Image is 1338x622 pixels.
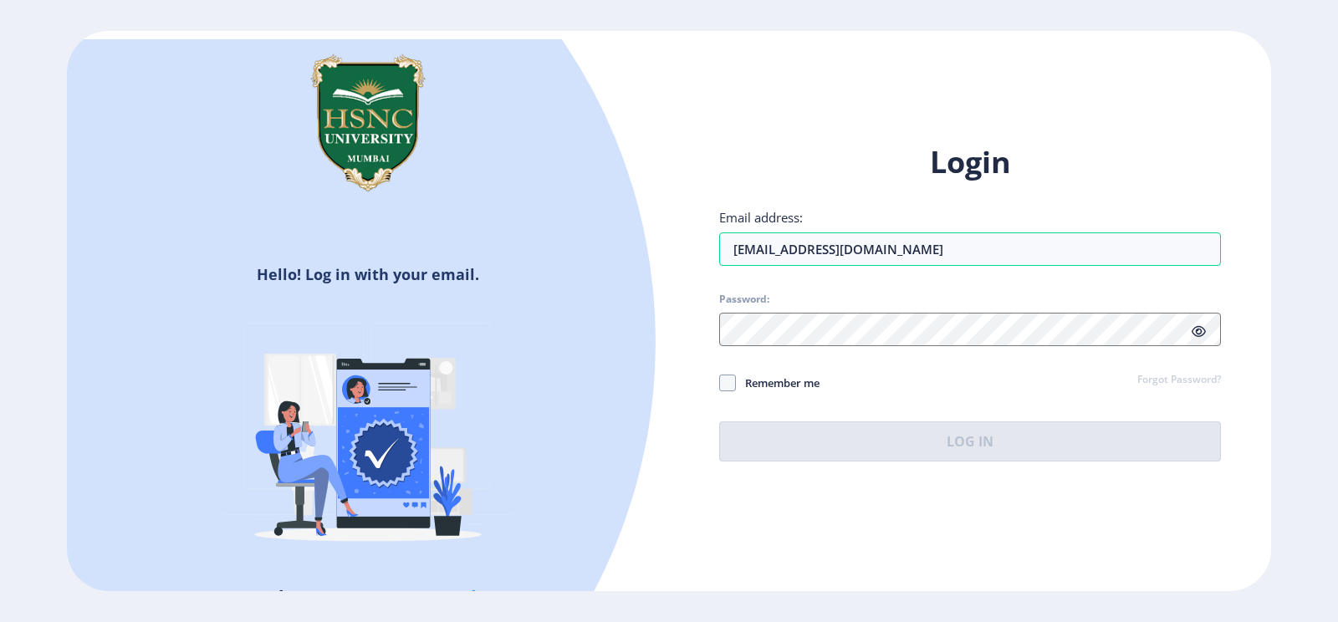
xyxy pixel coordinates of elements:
a: Forgot Password? [1137,373,1221,388]
img: Verified-rafiki.svg [222,291,514,584]
h1: Login [719,142,1221,182]
input: Email address [719,232,1221,266]
label: Password: [719,293,769,306]
img: hsnc.png [284,39,452,206]
label: Email address: [719,209,803,226]
a: Register [437,584,513,609]
h5: Don't have an account? [79,584,656,610]
button: Log In [719,421,1221,461]
span: Remember me [736,373,820,393]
